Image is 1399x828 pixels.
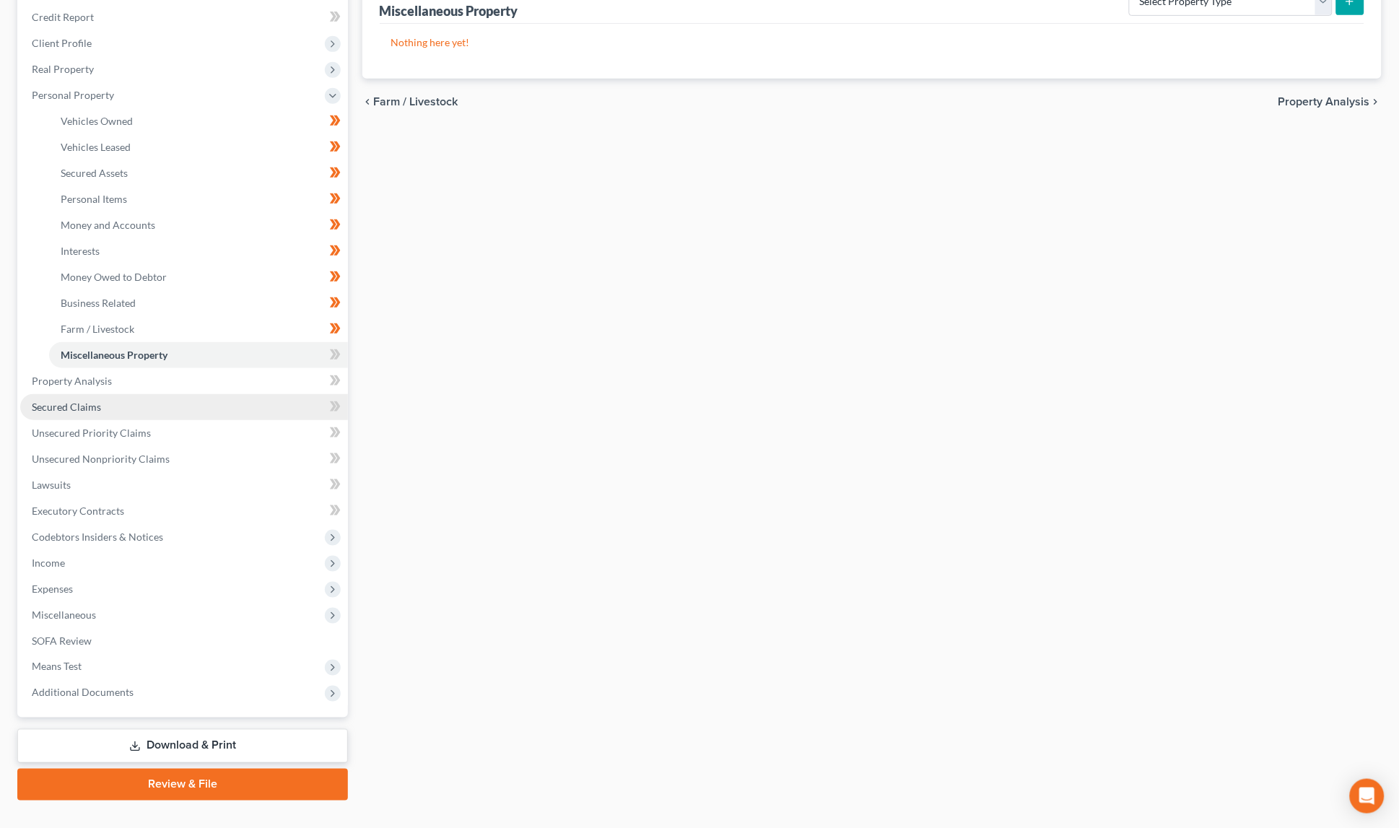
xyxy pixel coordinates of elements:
[49,186,348,212] a: Personal Items
[20,628,348,654] a: SOFA Review
[17,769,348,801] a: Review & File
[362,96,458,108] button: chevron_left Farm / Livestock
[49,316,348,342] a: Farm / Livestock
[32,583,73,595] span: Expenses
[61,115,133,127] span: Vehicles Owned
[49,264,348,290] a: Money Owed to Debtor
[20,368,348,394] a: Property Analysis
[61,193,127,205] span: Personal Items
[32,635,92,647] span: SOFA Review
[1278,96,1370,108] span: Property Analysis
[1370,96,1382,108] i: chevron_right
[61,271,167,283] span: Money Owed to Debtor
[32,63,94,75] span: Real Property
[49,290,348,316] a: Business Related
[32,37,92,49] span: Client Profile
[49,212,348,238] a: Money and Accounts
[61,141,131,153] span: Vehicles Leased
[20,394,348,420] a: Secured Claims
[1350,779,1385,814] div: Open Intercom Messenger
[32,427,151,439] span: Unsecured Priority Claims
[20,472,348,498] a: Lawsuits
[49,342,348,368] a: Miscellaneous Property
[20,498,348,524] a: Executory Contracts
[32,479,71,491] span: Lawsuits
[20,420,348,446] a: Unsecured Priority Claims
[61,323,134,335] span: Farm / Livestock
[380,2,518,19] div: Miscellaneous Property
[32,505,124,517] span: Executory Contracts
[391,35,1354,50] p: Nothing here yet!
[17,729,348,763] a: Download & Print
[20,4,348,30] a: Credit Report
[1278,96,1382,108] button: Property Analysis chevron_right
[49,238,348,264] a: Interests
[49,134,348,160] a: Vehicles Leased
[61,219,155,231] span: Money and Accounts
[61,297,136,309] span: Business Related
[61,167,128,179] span: Secured Assets
[374,96,458,108] span: Farm / Livestock
[32,453,170,465] span: Unsecured Nonpriority Claims
[362,96,374,108] i: chevron_left
[32,557,65,569] span: Income
[32,687,134,699] span: Additional Documents
[61,349,167,361] span: Miscellaneous Property
[32,531,163,543] span: Codebtors Insiders & Notices
[32,375,112,387] span: Property Analysis
[32,661,82,673] span: Means Test
[49,160,348,186] a: Secured Assets
[49,108,348,134] a: Vehicles Owned
[61,245,100,257] span: Interests
[32,609,96,621] span: Miscellaneous
[32,11,94,23] span: Credit Report
[32,89,114,101] span: Personal Property
[20,446,348,472] a: Unsecured Nonpriority Claims
[32,401,101,413] span: Secured Claims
